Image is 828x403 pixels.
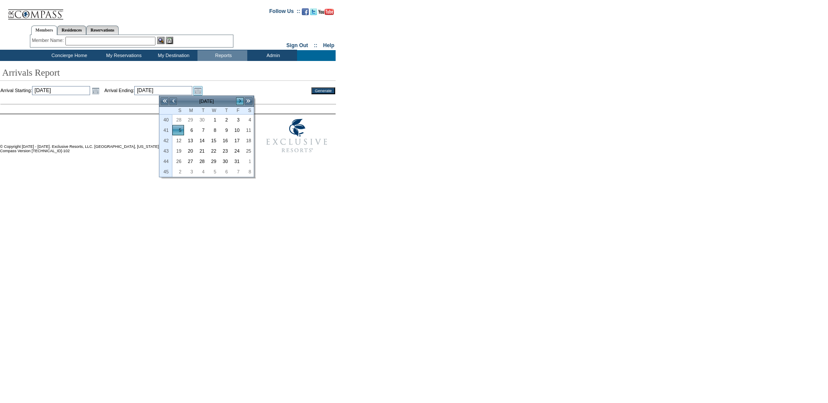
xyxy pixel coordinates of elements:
td: Friday, October 31, 2025 [230,156,242,166]
td: Wednesday, October 08, 2025 [207,125,219,135]
a: 27 [184,157,195,166]
a: 17 [231,136,242,145]
img: Subscribe to our YouTube Channel [318,9,334,15]
a: 7 [196,125,207,135]
td: Thursday, October 02, 2025 [219,115,230,125]
td: Friday, November 07, 2025 [230,166,242,177]
td: Friday, October 03, 2025 [230,115,242,125]
img: View [157,37,165,44]
td: Tuesday, October 14, 2025 [196,135,207,146]
a: Follow us on Twitter [310,11,317,16]
td: Sunday, October 19, 2025 [172,146,184,156]
td: My Reservations [98,50,148,61]
a: 24 [231,146,242,156]
a: Sign Out [286,42,308,48]
td: Admin [247,50,297,61]
td: Monday, November 03, 2025 [184,166,196,177]
a: 20 [184,146,195,156]
a: 28 [196,157,207,166]
td: Sunday, October 05, 2025 [172,125,184,135]
a: 5 [173,125,184,135]
td: Thursday, October 16, 2025 [219,135,230,146]
img: Become our fan on Facebook [302,8,309,15]
a: 14 [196,136,207,145]
a: 6 [219,167,230,176]
th: Thursday [219,107,230,115]
img: Compass Home [7,2,64,20]
a: 31 [231,157,242,166]
td: Monday, September 29, 2025 [184,115,196,125]
img: Exclusive Resorts [258,114,336,157]
a: 2 [219,115,230,125]
td: Follow Us :: [269,7,300,18]
td: My Destination [148,50,197,61]
th: Monday [184,107,196,115]
a: Become our fan on Facebook [302,11,309,16]
td: Sunday, October 26, 2025 [172,156,184,166]
td: Wednesday, October 29, 2025 [207,156,219,166]
a: 7 [231,167,242,176]
a: < [169,97,178,106]
a: 29 [184,115,195,125]
a: 29 [208,157,219,166]
td: Saturday, October 04, 2025 [242,115,254,125]
a: 2 [173,167,184,176]
a: 4 [196,167,207,176]
a: 1 [208,115,219,125]
a: > [236,97,244,106]
a: Subscribe to our YouTube Channel [318,11,334,16]
input: Generate [311,87,335,94]
td: Wednesday, October 22, 2025 [207,146,219,156]
td: Saturday, November 08, 2025 [242,166,254,177]
td: Arrival Starting: Arrival Ending: [0,86,300,96]
a: 30 [219,157,230,166]
a: << [160,97,169,106]
td: Tuesday, September 30, 2025 [196,115,207,125]
td: Saturday, October 11, 2025 [242,125,254,135]
a: Residences [57,26,86,35]
a: 1 [243,157,253,166]
a: >> [244,97,253,106]
a: 21 [196,146,207,156]
td: Thursday, October 23, 2025 [219,146,230,156]
a: 26 [173,157,184,166]
a: Open the calendar popup. [193,86,203,96]
td: Tuesday, November 04, 2025 [196,166,207,177]
td: Thursday, October 09, 2025 [219,125,230,135]
img: Follow us on Twitter [310,8,317,15]
th: Friday [230,107,242,115]
a: 25 [243,146,253,156]
th: 41 [159,125,172,135]
a: 13 [184,136,195,145]
td: Monday, October 06, 2025 [184,125,196,135]
a: 4 [243,115,253,125]
td: Sunday, October 12, 2025 [172,135,184,146]
th: Tuesday [196,107,207,115]
a: 22 [208,146,219,156]
th: 43 [159,146,172,156]
a: Members [31,26,58,35]
span: :: [314,42,317,48]
td: Wednesday, October 15, 2025 [207,135,219,146]
td: Reports [197,50,247,61]
th: 40 [159,115,172,125]
a: 12 [173,136,184,145]
a: 16 [219,136,230,145]
a: Open the calendar popup. [91,86,100,96]
a: 10 [231,125,242,135]
td: Thursday, November 06, 2025 [219,166,230,177]
th: Saturday [242,107,254,115]
a: 28 [173,115,184,125]
td: Saturday, October 18, 2025 [242,135,254,146]
td: [DATE] [178,96,236,106]
a: 11 [243,125,253,135]
img: Reservations [166,37,173,44]
td: Monday, October 20, 2025 [184,146,196,156]
td: Monday, October 27, 2025 [184,156,196,166]
a: 30 [196,115,207,125]
td: Wednesday, October 01, 2025 [207,115,219,125]
td: Wednesday, November 05, 2025 [207,166,219,177]
td: Tuesday, October 07, 2025 [196,125,207,135]
td: Tuesday, October 28, 2025 [196,156,207,166]
a: 3 [184,167,195,176]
